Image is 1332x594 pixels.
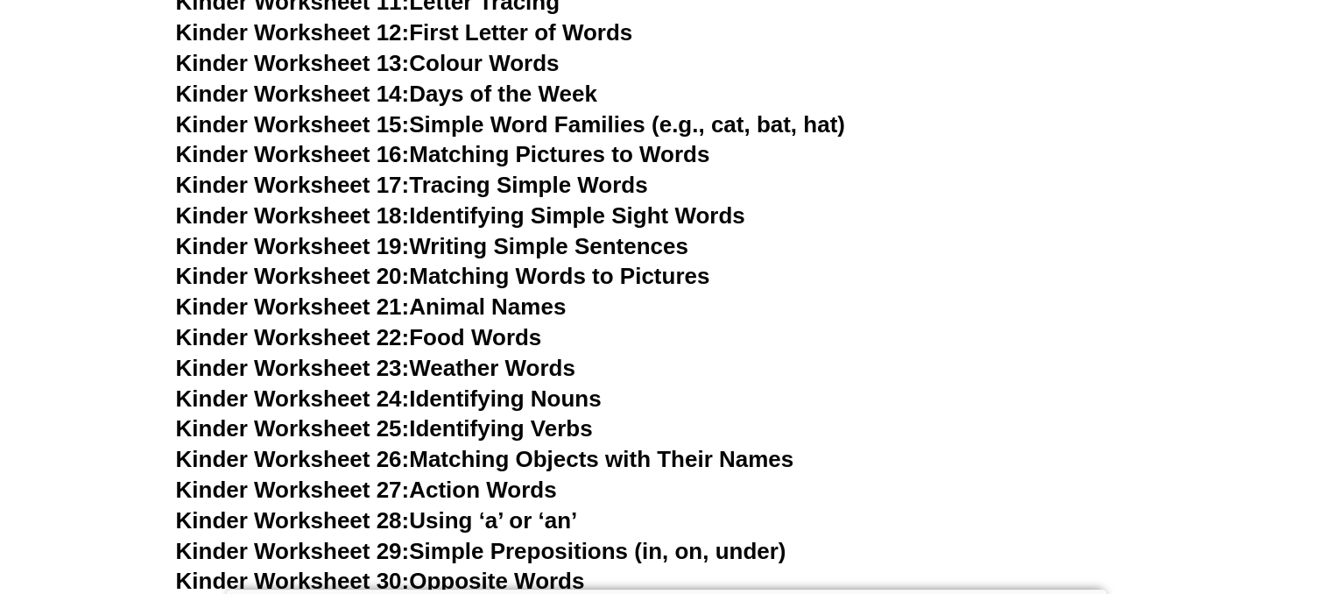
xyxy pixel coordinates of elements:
span: Kinder Worksheet 13: [176,50,410,76]
span: Kinder Worksheet 28: [176,507,410,534]
a: Kinder Worksheet 28:Using ‘a’ or ‘an’ [176,507,578,534]
span: Kinder Worksheet 27: [176,477,410,503]
span: Kinder Worksheet 24: [176,385,410,412]
span: Kinder Worksheet 18: [176,202,410,229]
a: Kinder Worksheet 22:Food Words [176,324,542,350]
span: Kinder Worksheet 17: [176,172,410,198]
span: Kinder Worksheet 21: [176,293,410,320]
a: Kinder Worksheet 23:Weather Words [176,355,575,381]
iframe: Chat Widget [1244,510,1332,594]
a: Kinder Worksheet 15:Simple Word Families (e.g., cat, bat, hat) [176,111,845,138]
span: Kinder Worksheet 14: [176,81,410,107]
a: Kinder Worksheet 25:Identifying Verbs [176,415,593,442]
a: Kinder Worksheet 29:Simple Prepositions (in, on, under) [176,538,786,564]
a: Kinder Worksheet 17:Tracing Simple Words [176,172,648,198]
span: Kinder Worksheet 30: [176,568,410,594]
a: Kinder Worksheet 30:Opposite Words [176,568,585,594]
span: Kinder Worksheet 26: [176,446,410,472]
span: Kinder Worksheet 25: [176,415,410,442]
a: Kinder Worksheet 16:Matching Pictures to Words [176,141,710,167]
span: Kinder Worksheet 20: [176,263,410,289]
a: Kinder Worksheet 21:Animal Names [176,293,567,320]
a: Kinder Worksheet 20:Matching Words to Pictures [176,263,710,289]
a: Kinder Worksheet 27:Action Words [176,477,557,503]
a: Kinder Worksheet 12:First Letter of Words [176,19,633,46]
span: Kinder Worksheet 29: [176,538,410,564]
span: Kinder Worksheet 12: [176,19,410,46]
span: Kinder Worksheet 22: [176,324,410,350]
a: Kinder Worksheet 14:Days of the Week [176,81,597,107]
a: Kinder Worksheet 24:Identifying Nouns [176,385,602,412]
span: Kinder Worksheet 16: [176,141,410,167]
a: Kinder Worksheet 18:Identifying Simple Sight Words [176,202,745,229]
a: Kinder Worksheet 13:Colour Words [176,50,560,76]
span: Kinder Worksheet 19: [176,233,410,259]
span: Kinder Worksheet 23: [176,355,410,381]
span: Kinder Worksheet 15: [176,111,410,138]
a: Kinder Worksheet 19:Writing Simple Sentences [176,233,688,259]
a: Kinder Worksheet 26:Matching Objects with Their Names [176,446,794,472]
